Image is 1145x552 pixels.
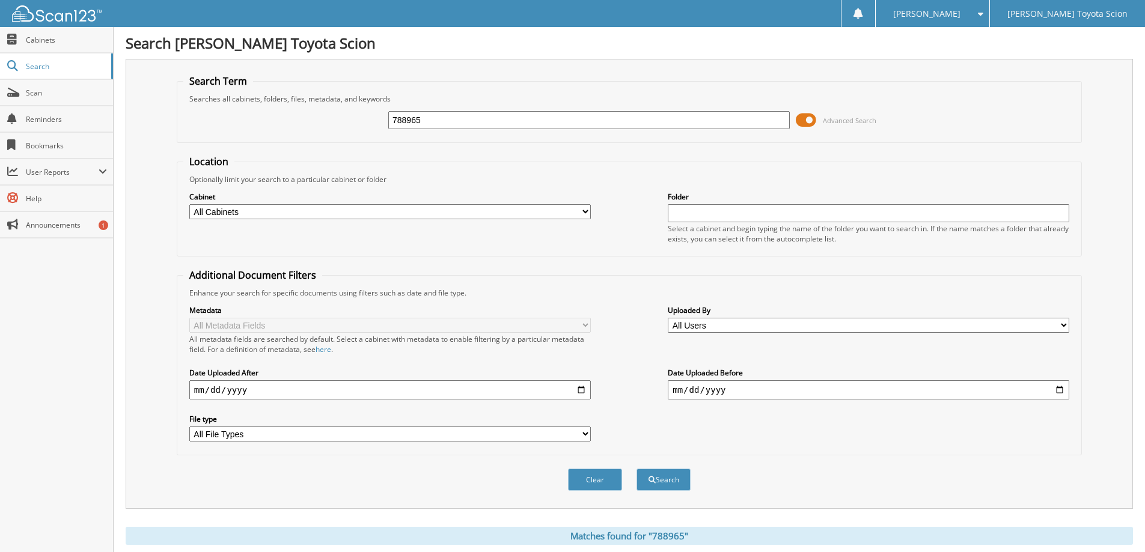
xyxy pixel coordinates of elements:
[668,305,1069,315] label: Uploaded By
[183,174,1075,184] div: Optionally limit your search to a particular cabinet or folder
[183,74,253,88] legend: Search Term
[26,88,107,98] span: Scan
[12,5,102,22] img: scan123-logo-white.svg
[26,220,107,230] span: Announcements
[183,268,322,282] legend: Additional Document Filters
[26,141,107,151] span: Bookmarks
[126,33,1133,53] h1: Search [PERSON_NAME] Toyota Scion
[189,368,591,378] label: Date Uploaded After
[568,469,622,491] button: Clear
[26,61,105,71] span: Search
[1007,10,1128,17] span: [PERSON_NAME] Toyota Scion
[637,469,691,491] button: Search
[183,288,1075,298] div: Enhance your search for specific documents using filters such as date and file type.
[668,368,1069,378] label: Date Uploaded Before
[189,380,591,399] input: start
[26,193,107,204] span: Help
[26,114,107,124] span: Reminders
[189,192,591,202] label: Cabinet
[26,167,99,177] span: User Reports
[823,116,876,125] span: Advanced Search
[99,220,108,230] div: 1
[668,380,1069,399] input: end
[189,334,591,354] div: All metadata fields are searched by default. Select a cabinet with metadata to enable filtering b...
[183,94,1075,104] div: Searches all cabinets, folders, files, metadata, and keywords
[893,10,960,17] span: [PERSON_NAME]
[668,223,1069,244] div: Select a cabinet and begin typing the name of the folder you want to search in. If the name match...
[183,155,234,168] legend: Location
[189,305,591,315] label: Metadata
[316,344,331,354] a: here
[126,527,1133,545] div: Matches found for "788965"
[26,35,107,45] span: Cabinets
[189,414,591,424] label: File type
[668,192,1069,202] label: Folder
